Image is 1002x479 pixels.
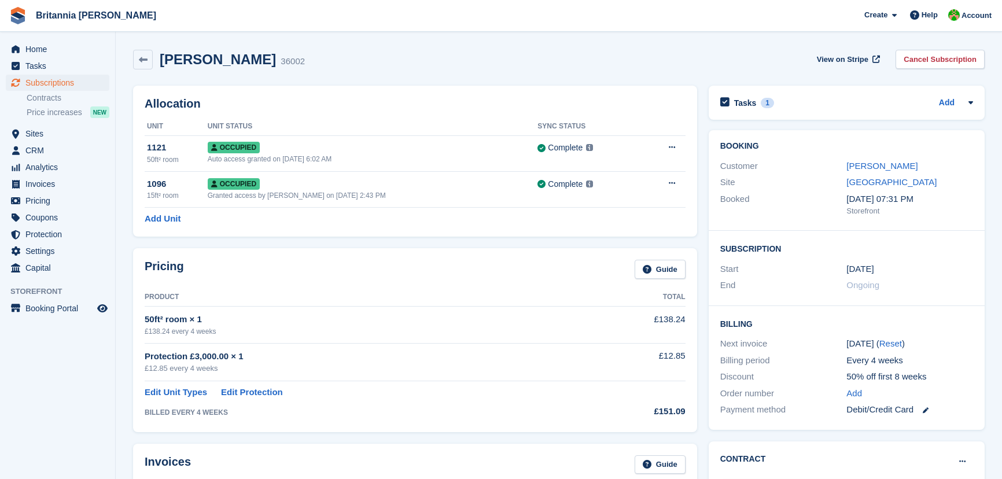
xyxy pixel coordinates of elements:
[25,209,95,226] span: Coupons
[25,243,95,259] span: Settings
[147,141,208,154] div: 1121
[10,286,115,297] span: Storefront
[635,455,686,474] a: Guide
[6,159,109,175] a: menu
[761,98,774,108] div: 1
[812,50,882,69] a: View on Stripe
[25,176,95,192] span: Invoices
[846,280,879,290] span: Ongoing
[208,154,538,164] div: Auto access granted on [DATE] 6:02 AM
[846,403,973,417] div: Debit/Credit Card
[25,41,95,57] span: Home
[25,193,95,209] span: Pricing
[962,10,992,21] span: Account
[27,107,82,118] span: Price increases
[25,126,95,142] span: Sites
[6,75,109,91] a: menu
[145,407,585,418] div: BILLED EVERY 4 WEEKS
[25,58,95,74] span: Tasks
[720,193,847,217] div: Booked
[145,326,585,337] div: £138.24 every 4 weeks
[145,455,191,474] h2: Invoices
[208,178,260,190] span: Occupied
[145,260,184,279] h2: Pricing
[6,260,109,276] a: menu
[720,279,847,292] div: End
[6,209,109,226] a: menu
[720,337,847,351] div: Next invoice
[585,405,686,418] div: £151.09
[817,54,868,65] span: View on Stripe
[208,117,538,136] th: Unit Status
[6,58,109,74] a: menu
[145,97,686,110] h2: Allocation
[720,370,847,384] div: Discount
[25,75,95,91] span: Subscriptions
[208,190,538,201] div: Granted access by [PERSON_NAME] on [DATE] 2:43 PM
[147,178,208,191] div: 1096
[635,260,686,279] a: Guide
[896,50,985,69] a: Cancel Subscription
[27,106,109,119] a: Price increases NEW
[9,7,27,24] img: stora-icon-8386f47178a22dfd0bd8f6a31ec36ba5ce8667c1dd55bd0f319d3a0aa187defe.svg
[846,387,862,400] a: Add
[145,117,208,136] th: Unit
[95,301,109,315] a: Preview store
[145,313,585,326] div: 50ft² room × 1
[879,338,902,348] a: Reset
[281,55,305,68] div: 36002
[90,106,109,118] div: NEW
[548,178,583,190] div: Complete
[864,9,887,21] span: Create
[720,263,847,276] div: Start
[145,363,585,374] div: £12.85 every 4 weeks
[160,51,276,67] h2: [PERSON_NAME]
[147,154,208,165] div: 50ft² room
[25,159,95,175] span: Analytics
[846,177,937,187] a: [GEOGRAPHIC_DATA]
[25,142,95,159] span: CRM
[720,160,847,173] div: Customer
[720,403,847,417] div: Payment method
[6,176,109,192] a: menu
[585,288,686,307] th: Total
[846,205,973,217] div: Storefront
[6,126,109,142] a: menu
[6,41,109,57] a: menu
[720,142,973,151] h2: Booking
[6,243,109,259] a: menu
[846,370,973,384] div: 50% off first 8 weeks
[939,97,955,110] a: Add
[548,142,583,154] div: Complete
[586,180,593,187] img: icon-info-grey-7440780725fd019a000dd9b08b2336e03edf1995a4989e88bcd33f0948082b44.svg
[846,354,973,367] div: Every 4 weeks
[25,300,95,316] span: Booking Portal
[720,387,847,400] div: Order number
[537,117,640,136] th: Sync Status
[734,98,757,108] h2: Tasks
[27,93,109,104] a: Contracts
[31,6,161,25] a: Britannia [PERSON_NAME]
[846,193,973,206] div: [DATE] 07:31 PM
[922,9,938,21] span: Help
[6,300,109,316] a: menu
[846,337,973,351] div: [DATE] ( )
[948,9,960,21] img: Wendy Thorp
[720,453,766,465] h2: Contract
[6,193,109,209] a: menu
[846,161,918,171] a: [PERSON_NAME]
[145,212,180,226] a: Add Unit
[586,144,593,151] img: icon-info-grey-7440780725fd019a000dd9b08b2336e03edf1995a4989e88bcd33f0948082b44.svg
[6,142,109,159] a: menu
[720,242,973,254] h2: Subscription
[25,260,95,276] span: Capital
[25,226,95,242] span: Protection
[145,386,207,399] a: Edit Unit Types
[145,288,585,307] th: Product
[720,318,973,329] h2: Billing
[208,142,260,153] span: Occupied
[585,343,686,381] td: £12.85
[720,176,847,189] div: Site
[221,386,283,399] a: Edit Protection
[147,190,208,201] div: 15ft² room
